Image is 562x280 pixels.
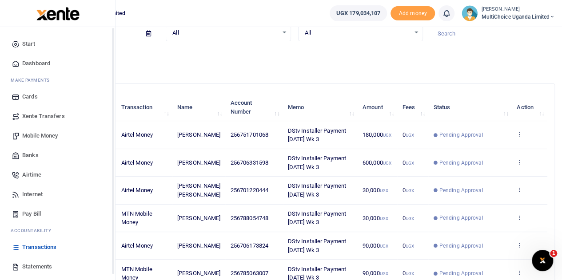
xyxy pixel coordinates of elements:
span: Cards [22,92,38,101]
span: DStv Installer Payment [DATE] Wk 3 [288,127,346,143]
a: Dashboard [7,54,108,73]
span: Statements [22,262,52,271]
span: Pending Approval [439,159,483,167]
span: 0 [403,215,414,221]
span: 256706331598 [231,159,268,166]
span: 0 [403,159,414,166]
span: DStv Installer Payment [DATE] Wk 3 [288,155,346,170]
span: 0 [403,187,414,193]
span: DStv Installer Payment [DATE] Wk 3 [288,238,346,253]
span: Pending Approval [439,242,483,250]
small: UGX [406,161,414,166]
small: UGX [406,133,414,138]
th: Action: activate to sort column ascending [512,94,547,121]
th: Fees: activate to sort column ascending [397,94,428,121]
span: MTN Mobile Money [121,210,152,226]
span: [PERSON_NAME] [PERSON_NAME] [177,182,220,198]
span: 30,000 [363,215,388,221]
a: Add money [391,9,435,16]
span: countability [17,227,51,234]
span: 0 [403,131,414,138]
small: UGX [379,188,388,193]
span: Airtime [22,170,41,179]
span: All [172,28,278,37]
a: Transactions [7,237,108,257]
span: ake Payments [15,77,50,83]
span: All [305,28,410,37]
span: 1 [550,250,557,257]
th: Amount: activate to sort column ascending [358,94,398,121]
img: profile-user [462,5,478,21]
small: [PERSON_NAME] [481,6,555,13]
span: [PERSON_NAME] [177,215,220,221]
a: Airtime [7,165,108,185]
span: 90,000 [363,242,388,249]
span: Pending Approval [439,131,483,139]
small: UGX [383,161,391,166]
p: Download [34,52,555,61]
a: logo-small logo-large logo-large [36,10,80,16]
span: Airtel Money [121,159,153,166]
a: Banks [7,146,108,165]
th: Transaction: activate to sort column ascending [116,94,172,121]
span: Pending Approval [439,269,483,277]
li: Ac [7,224,108,237]
small: UGX [406,244,414,248]
span: Transactions [22,243,56,252]
a: Internet [7,185,108,204]
a: Statements [7,257,108,276]
small: UGX [383,133,391,138]
span: [PERSON_NAME] [177,242,220,249]
span: [PERSON_NAME] [177,270,220,276]
span: Pending Approval [439,186,483,194]
span: [PERSON_NAME] [177,159,220,166]
th: Status: activate to sort column ascending [428,94,512,121]
span: Airtel Money [121,187,153,193]
small: UGX [406,188,414,193]
span: 256788054748 [231,215,268,221]
span: Internet [22,190,43,199]
span: Pending Approval [439,214,483,222]
span: 30,000 [363,187,388,193]
small: UGX [379,271,388,276]
th: Memo: activate to sort column ascending [283,94,358,121]
span: Add money [391,6,435,21]
span: Banks [22,151,39,160]
span: Airtel Money [121,242,153,249]
span: 256701220444 [231,187,268,193]
img: logo-large [36,7,80,20]
a: Cards [7,87,108,106]
span: Pay Bill [22,209,41,218]
span: DStv Installer Payment [DATE] Wk 3 [288,210,346,226]
small: UGX [406,271,414,276]
a: Xente Transfers [7,106,108,126]
span: 90,000 [363,270,388,276]
small: UGX [379,244,388,248]
span: Dashboard [22,59,50,68]
span: DStv Installer Payment [DATE] Wk 3 [288,182,346,198]
span: Start [22,39,35,48]
th: Account Number: activate to sort column ascending [225,94,283,121]
span: 600,000 [363,159,391,166]
a: Pay Bill [7,204,108,224]
span: Xente Transfers [22,112,65,121]
span: Mobile Money [22,131,58,140]
span: 0 [403,242,414,249]
small: UGX [406,216,414,221]
span: UGX 179,034,107 [336,9,381,18]
li: Toup your wallet [391,6,435,21]
span: [PERSON_NAME] [177,131,220,138]
small: UGX [379,216,388,221]
span: 0 [403,270,414,276]
span: 180,000 [363,131,391,138]
a: UGX 179,034,107 [330,5,387,21]
a: Start [7,34,108,54]
th: Name: activate to sort column ascending [172,94,226,121]
iframe: Intercom live chat [532,250,553,271]
span: 256706173824 [231,242,268,249]
span: Airtel Money [121,131,153,138]
a: profile-user [PERSON_NAME] MultiChoice Uganda Limited [462,5,555,21]
li: Wallet ballance [326,5,391,21]
span: 256751701068 [231,131,268,138]
a: Mobile Money [7,126,108,146]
